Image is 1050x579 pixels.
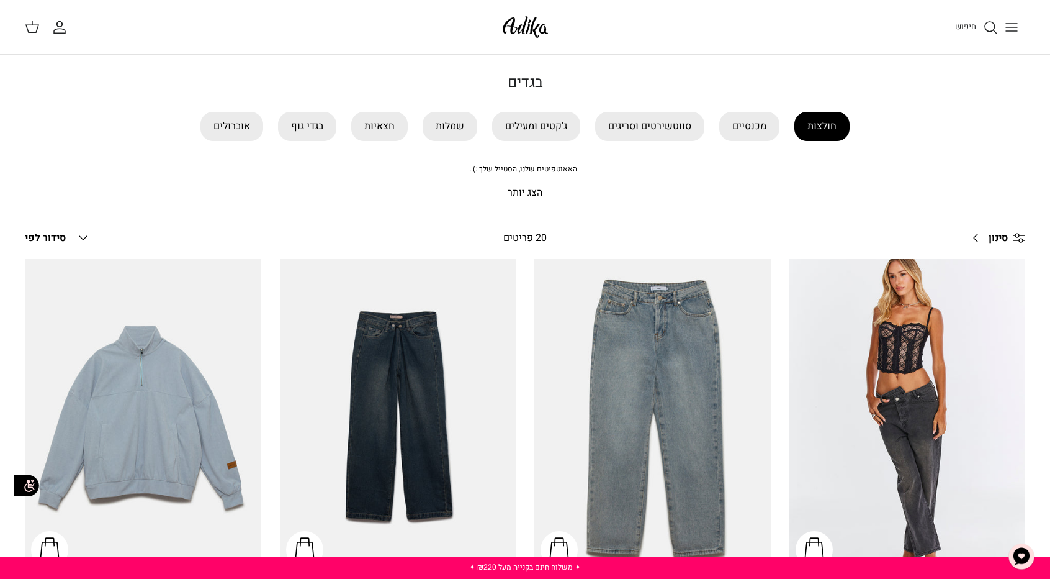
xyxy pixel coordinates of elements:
a: סווטשירטים וסריגים [595,112,704,141]
a: ✦ משלוח חינם בקנייה מעל ₪220 ✦ [469,562,581,573]
button: Toggle menu [998,14,1025,41]
a: חצאיות [351,112,408,141]
a: חיפוש [955,20,998,35]
span: חיפוש [955,21,976,32]
span: האאוטפיטים שלנו, הסטייל שלך :) [468,163,577,175]
div: 20 פריטים [408,230,642,247]
img: Adika IL [499,12,552,42]
a: החשבון שלי [52,20,72,35]
a: ג'קטים ומעילים [492,112,580,141]
h1: בגדים [91,74,959,92]
a: מכנסיים [719,112,779,141]
span: סינון [989,230,1008,247]
a: אוברולים [200,112,263,141]
a: מכנסי ג'ינס It’s a Moment גזרה רחבה | BAGGY [280,259,516,574]
a: שמלות [423,112,477,141]
a: בגדי גוף [278,112,336,141]
button: צ'אט [1003,538,1040,575]
button: סידור לפי [25,224,91,252]
a: ג׳ינס All Or Nothing קריס-קרוס | BOYFRIEND [789,259,1026,574]
p: הצג יותר [91,185,959,201]
span: סידור לפי [25,230,66,245]
a: מכנסי ג'ינס Keep It Real [534,259,771,574]
a: סינון [964,223,1025,253]
a: סווטשירט City Strolls אוברסייז [25,259,261,574]
img: accessibility_icon02.svg [9,468,43,503]
a: חולצות [794,112,850,141]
